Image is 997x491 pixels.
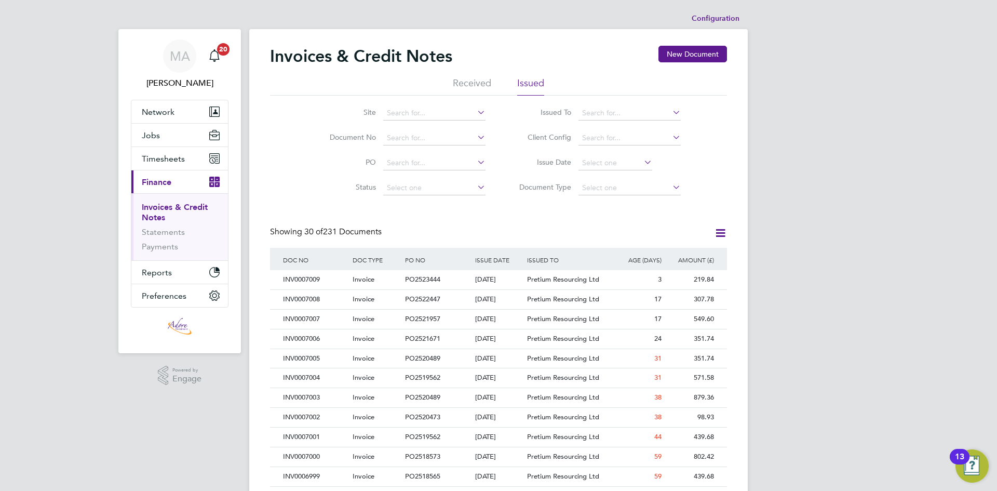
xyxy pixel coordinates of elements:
div: [DATE] [473,368,525,388]
div: INV0007002 [280,408,350,427]
button: New Document [658,46,727,62]
span: 44 [654,432,662,441]
div: [DATE] [473,388,525,407]
div: AMOUNT (£) [664,248,717,272]
div: INV0007006 [280,329,350,349]
div: INV0007000 [280,447,350,467]
input: Select one [383,181,486,195]
div: 549.60 [664,310,717,329]
span: Finance [142,177,171,187]
span: PO2521957 [405,314,440,323]
div: [DATE] [473,270,525,289]
label: PO [316,157,376,167]
div: INV0006999 [280,467,350,486]
a: Go to home page [131,318,228,335]
div: [DATE] [473,447,525,467]
div: Finance [131,193,228,260]
h2: Invoices & Credit Notes [270,46,452,67]
button: Network [131,100,228,123]
div: 439.68 [664,467,717,486]
label: Site [316,108,376,117]
span: 31 [654,354,662,363]
div: [DATE] [473,310,525,329]
span: 20 [217,43,230,56]
nav: Main navigation [118,29,241,353]
div: INV0007003 [280,388,350,407]
a: Powered byEngage [158,366,202,386]
div: PO NO [402,248,472,272]
span: Pretium Resourcing Ltd [527,275,599,284]
span: Preferences [142,291,186,301]
a: Invoices & Credit Notes [142,202,208,222]
div: [DATE] [473,408,525,427]
span: PO2520489 [405,393,440,402]
label: Client Config [511,132,571,142]
a: 20 [204,39,225,73]
span: PO2518565 [405,472,440,481]
label: Issued To [511,108,571,117]
div: 13 [955,457,964,470]
span: 231 Documents [304,227,382,237]
span: 17 [654,314,662,323]
div: INV0007004 [280,368,350,388]
span: Pretium Resourcing Ltd [527,472,599,481]
li: Issued [517,77,544,96]
label: Document Type [511,182,571,192]
div: DOC NO [280,248,350,272]
div: 351.74 [664,349,717,368]
div: INV0007008 [280,290,350,309]
div: [DATE] [473,329,525,349]
label: Issue Date [511,157,571,167]
span: Pretium Resourcing Ltd [527,334,599,343]
input: Search for... [383,156,486,170]
div: AGE (DAYS) [612,248,664,272]
button: Timesheets [131,147,228,170]
span: 24 [654,334,662,343]
div: [DATE] [473,467,525,486]
span: 38 [654,413,662,421]
span: Invoice [353,393,374,402]
span: Pretium Resourcing Ltd [527,373,599,382]
button: Preferences [131,284,228,307]
div: 307.78 [664,290,717,309]
span: Network [142,107,174,117]
label: Status [316,182,376,192]
div: [DATE] [473,349,525,368]
div: [DATE] [473,428,525,447]
div: INV0007005 [280,349,350,368]
input: Select one [578,156,652,170]
span: PO2521671 [405,334,440,343]
button: Jobs [131,124,228,147]
input: Select one [578,181,681,195]
span: Pretium Resourcing Ltd [527,295,599,303]
button: Open Resource Center, 13 new notifications [955,449,989,483]
div: 219.84 [664,270,717,289]
input: Search for... [578,106,681,121]
span: Invoice [353,314,374,323]
span: 31 [654,373,662,382]
span: Invoice [353,432,374,441]
div: ISSUE DATE [473,248,525,272]
span: PO2518573 [405,452,440,461]
input: Search for... [383,131,486,145]
div: INV0007001 [280,428,350,447]
span: 17 [654,295,662,303]
span: PO2520489 [405,354,440,363]
div: [DATE] [473,290,525,309]
div: DOC TYPE [350,248,402,272]
div: 879.36 [664,388,717,407]
span: Pretium Resourcing Ltd [527,314,599,323]
img: adore-recruitment-logo-retina.png [168,318,192,335]
div: 439.68 [664,428,717,447]
a: MA[PERSON_NAME] [131,39,228,89]
span: Invoice [353,373,374,382]
span: Invoice [353,354,374,363]
span: 38 [654,393,662,402]
span: Invoice [353,452,374,461]
span: 30 of [304,227,323,237]
button: Finance [131,170,228,193]
span: MA [170,49,190,63]
div: 351.74 [664,329,717,349]
span: Invoice [353,413,374,421]
span: Engage [172,375,201,383]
